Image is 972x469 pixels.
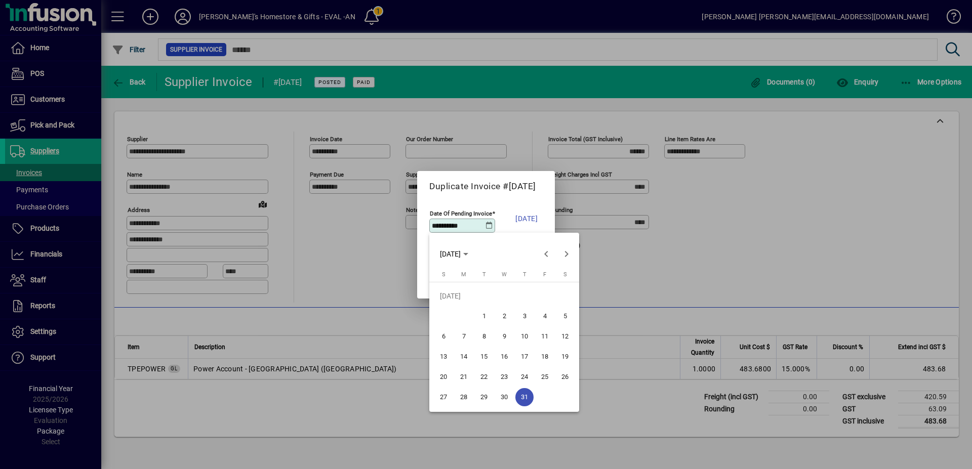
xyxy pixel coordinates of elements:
button: Thu Jul 17 2025 [514,347,535,367]
span: S [563,271,567,278]
button: Fri Jul 18 2025 [535,347,555,367]
button: Thu Jul 31 2025 [514,387,535,407]
button: Sun Jul 13 2025 [433,347,454,367]
button: Fri Jul 25 2025 [535,367,555,387]
button: Thu Jul 10 2025 [514,326,535,347]
span: 10 [515,327,534,346]
button: Fri Jul 04 2025 [535,306,555,326]
span: 5 [556,307,574,325]
span: 19 [556,348,574,366]
button: Wed Jul 30 2025 [494,387,514,407]
button: Tue Jul 08 2025 [474,326,494,347]
button: Wed Jul 02 2025 [494,306,514,326]
button: Next month [556,244,577,264]
span: 25 [536,368,554,386]
button: Tue Jul 15 2025 [474,347,494,367]
span: 1 [475,307,493,325]
span: T [482,271,486,278]
span: 26 [556,368,574,386]
span: 3 [515,307,534,325]
span: 2 [495,307,513,325]
button: Mon Jul 21 2025 [454,367,474,387]
button: Tue Jul 22 2025 [474,367,494,387]
button: Fri Jul 11 2025 [535,326,555,347]
button: Sun Jul 27 2025 [433,387,454,407]
button: Tue Jul 01 2025 [474,306,494,326]
span: W [502,271,507,278]
span: 11 [536,327,554,346]
span: 14 [455,348,473,366]
button: Sun Jul 06 2025 [433,326,454,347]
button: Wed Jul 09 2025 [494,326,514,347]
span: 27 [434,388,453,406]
span: 16 [495,348,513,366]
span: 12 [556,327,574,346]
span: 4 [536,307,554,325]
span: 17 [515,348,534,366]
span: 20 [434,368,453,386]
span: 13 [434,348,453,366]
span: F [543,271,546,278]
span: 7 [455,327,473,346]
span: 21 [455,368,473,386]
button: Sat Jul 19 2025 [555,347,575,367]
span: [DATE] [440,250,461,258]
button: Sat Jul 12 2025 [555,326,575,347]
button: Sat Jul 26 2025 [555,367,575,387]
button: Previous month [536,244,556,264]
button: Sat Jul 05 2025 [555,306,575,326]
span: S [442,271,445,278]
span: 24 [515,368,534,386]
button: Choose month and year [436,245,472,263]
span: 6 [434,327,453,346]
button: Wed Jul 23 2025 [494,367,514,387]
span: 31 [515,388,534,406]
span: 22 [475,368,493,386]
button: Sun Jul 20 2025 [433,367,454,387]
button: Mon Jul 07 2025 [454,326,474,347]
span: M [461,271,466,278]
span: 28 [455,388,473,406]
button: Tue Jul 29 2025 [474,387,494,407]
button: Wed Jul 16 2025 [494,347,514,367]
span: 18 [536,348,554,366]
span: 23 [495,368,513,386]
span: T [523,271,526,278]
button: Mon Jul 28 2025 [454,387,474,407]
span: 29 [475,388,493,406]
span: 8 [475,327,493,346]
td: [DATE] [433,286,575,306]
button: Mon Jul 14 2025 [454,347,474,367]
button: Thu Jul 24 2025 [514,367,535,387]
span: 9 [495,327,513,346]
span: 15 [475,348,493,366]
span: 30 [495,388,513,406]
button: Thu Jul 03 2025 [514,306,535,326]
